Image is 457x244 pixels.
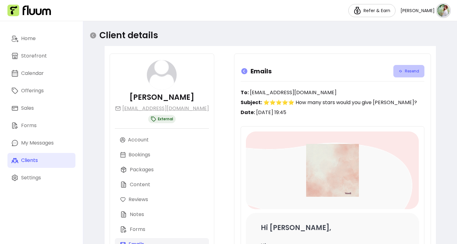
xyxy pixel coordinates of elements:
a: Clients [7,153,75,168]
div: Settings [21,174,41,182]
div: External [148,115,175,123]
img: avatar [147,60,177,90]
p: Bookings [129,151,150,159]
a: Storefront [7,48,75,63]
span: [PERSON_NAME] [400,7,435,14]
p: Forms [130,226,145,233]
b: To: [241,89,249,96]
div: Clients [21,157,38,164]
div: Forms [21,122,37,129]
p: Packages [130,166,154,173]
button: avatar[PERSON_NAME] [400,4,450,17]
a: Offerings [7,83,75,98]
p: [PERSON_NAME] [129,92,194,102]
b: Date: [241,109,255,116]
a: Forms [7,118,75,133]
p: Account [128,136,149,144]
a: Settings [7,170,75,185]
p: Emails [241,67,272,76]
p: Content [130,181,150,188]
p: ⭐️⭐️⭐️⭐️⭐️ How many stars would you give [PERSON_NAME]? [241,99,424,106]
p: [DATE] 19:45 [241,109,424,116]
div: Hi [PERSON_NAME], [261,223,404,233]
div: Offerings [21,87,44,94]
div: Storefront [21,52,47,60]
div: My Messages [21,139,54,147]
a: Refer & Earn [348,4,396,17]
div: Sales [21,104,34,112]
a: Calendar [7,66,75,81]
div: Calendar [21,70,44,77]
img: Fluum Logo [7,5,51,16]
p: Notes [130,211,144,218]
p: Client details [99,30,158,41]
a: My Messages [7,136,75,150]
a: [EMAIL_ADDRESS][DOMAIN_NAME] [115,105,209,112]
div: Home [21,35,36,42]
p: Reviews [129,196,148,203]
img: avatar [437,4,450,17]
a: Sales [7,101,75,116]
p: [EMAIL_ADDRESS][DOMAIN_NAME] [241,89,424,96]
button: Resend [393,65,424,77]
a: Home [7,31,75,46]
b: Subject: [241,99,262,106]
img: Fluum Logo [306,144,359,197]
